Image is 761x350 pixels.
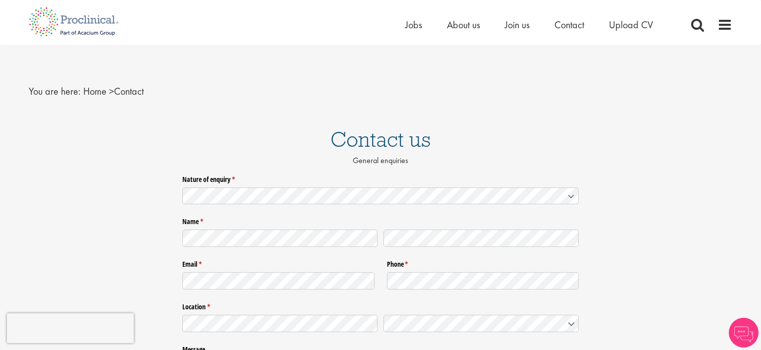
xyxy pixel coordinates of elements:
a: Contact [554,18,584,31]
span: Contact [83,85,144,98]
iframe: reCAPTCHA [7,313,134,343]
span: > [109,85,114,98]
input: Country [383,315,579,332]
label: Phone [387,256,579,269]
label: Nature of enquiry [182,171,579,184]
legend: Location [182,299,579,312]
input: Last [383,230,579,247]
input: State / Province / Region [182,315,378,332]
a: breadcrumb link to Home [83,85,107,98]
a: Upload CV [609,18,653,31]
label: Email [182,256,375,269]
input: First [182,230,378,247]
img: Chatbot [729,318,759,348]
a: Jobs [405,18,422,31]
a: Join us [505,18,530,31]
a: About us [447,18,480,31]
legend: Name [182,214,579,227]
span: You are here: [29,85,81,98]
